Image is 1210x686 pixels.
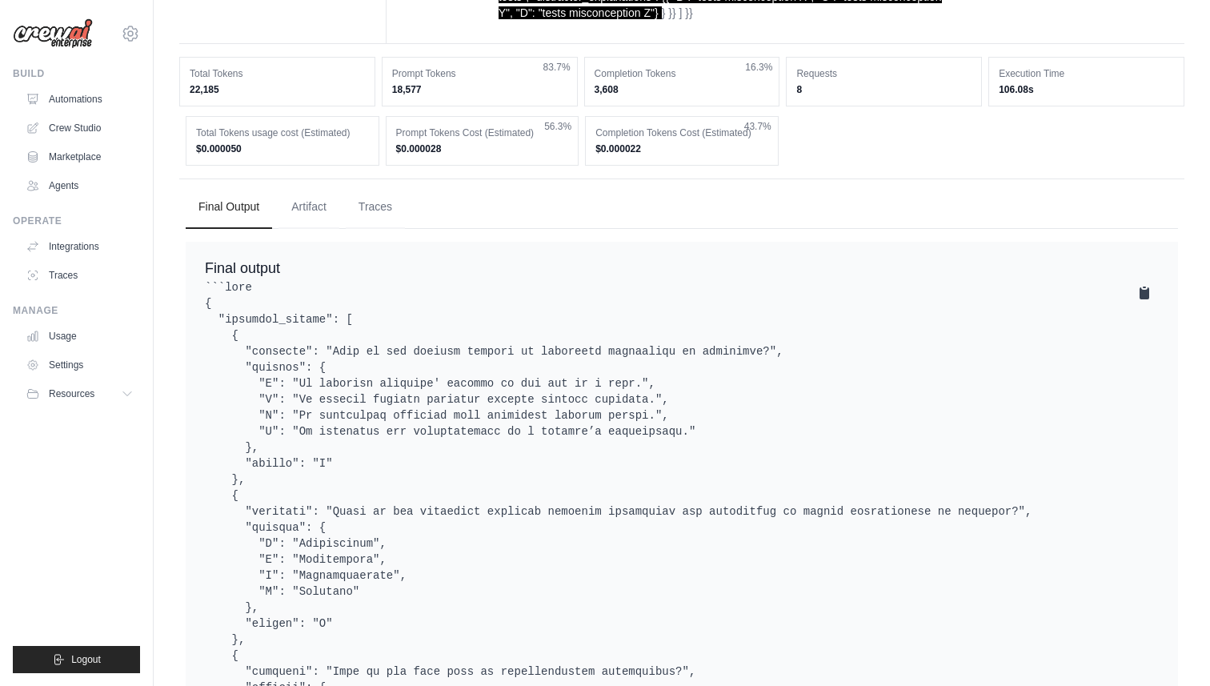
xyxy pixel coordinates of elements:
div: Build [13,67,140,80]
span: Final output [205,260,280,276]
a: Traces [19,263,140,288]
a: Integrations [19,234,140,259]
a: Crew Studio [19,115,140,141]
dt: Requests [796,67,972,80]
button: Logout [13,646,140,673]
span: 16.3% [745,61,772,74]
dd: $0.000050 [196,142,369,155]
span: Resources [49,387,94,400]
a: Agents [19,173,140,199]
a: Usage [19,323,140,349]
dd: 18,577 [392,83,567,96]
button: Artifact [278,186,339,229]
img: Logo [13,18,93,49]
dt: Completion Tokens Cost (Estimated) [595,126,768,139]
iframe: Chat Widget [1130,609,1210,686]
dt: Total Tokens [190,67,365,80]
dd: $0.000028 [396,142,569,155]
a: Marketplace [19,144,140,170]
dt: Completion Tokens [595,67,770,80]
div: Manage [13,304,140,317]
button: Traces [346,186,405,229]
dt: Total Tokens usage cost (Estimated) [196,126,369,139]
button: Resources [19,381,140,407]
a: Automations [19,86,140,112]
span: 56.3% [544,120,571,133]
span: 83.7% [543,61,571,74]
dt: Prompt Tokens [392,67,567,80]
dd: 22,185 [190,83,365,96]
dd: 8 [796,83,972,96]
span: Logout [71,653,101,666]
dd: $0.000022 [595,142,768,155]
a: Settings [19,352,140,378]
dt: Execution Time [999,67,1174,80]
dt: Prompt Tokens Cost (Estimated) [396,126,569,139]
div: Operate [13,215,140,227]
button: Final Output [186,186,272,229]
span: 43.7% [744,120,771,133]
dd: 106.08s [999,83,1174,96]
dd: 3,608 [595,83,770,96]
